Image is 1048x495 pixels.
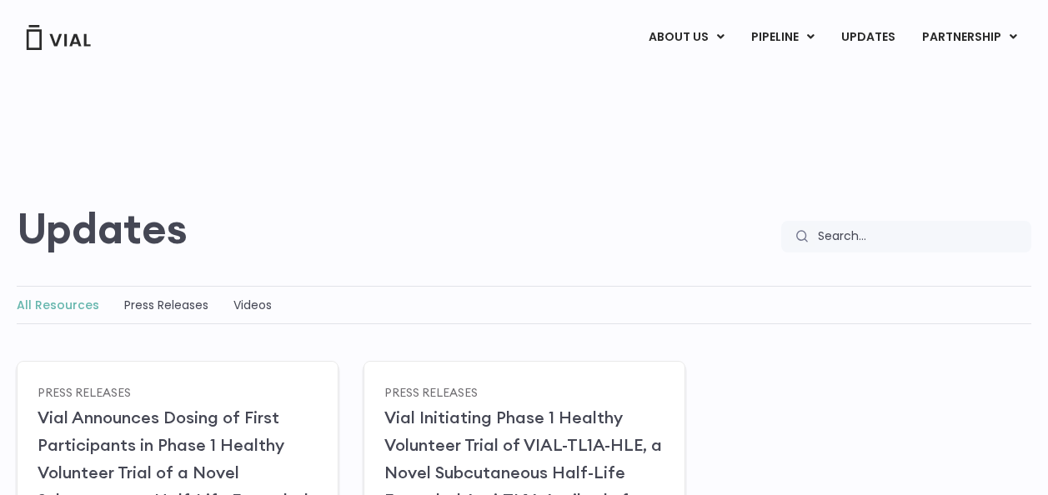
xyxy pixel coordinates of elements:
[17,297,99,313] a: All Resources
[38,384,131,399] a: Press Releases
[738,23,827,52] a: PIPELINEMenu Toggle
[17,204,188,252] h2: Updates
[828,23,908,52] a: UPDATES
[635,23,737,52] a: ABOUT USMenu Toggle
[384,384,478,399] a: Press Releases
[909,23,1030,52] a: PARTNERSHIPMenu Toggle
[233,297,272,313] a: Videos
[25,25,92,50] img: Vial Logo
[124,297,208,313] a: Press Releases
[807,221,1031,252] input: Search...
